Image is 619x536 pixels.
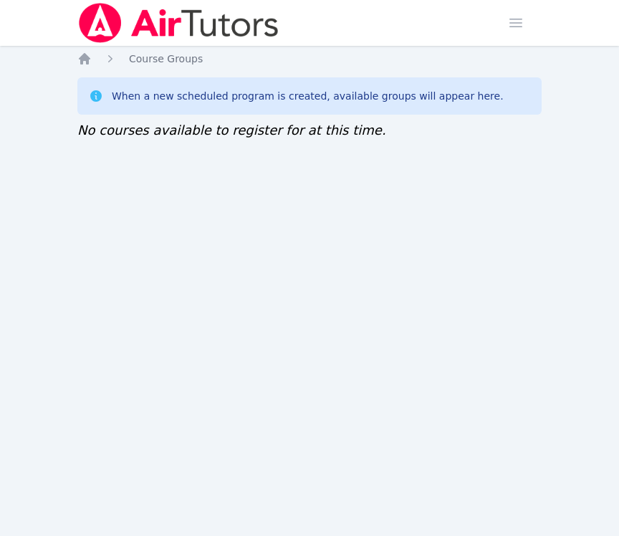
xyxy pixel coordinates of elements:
[129,53,203,64] span: Course Groups
[77,123,386,138] span: No courses available to register for at this time.
[77,3,280,43] img: Air Tutors
[129,52,203,66] a: Course Groups
[112,89,504,103] div: When a new scheduled program is created, available groups will appear here.
[77,52,542,66] nav: Breadcrumb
